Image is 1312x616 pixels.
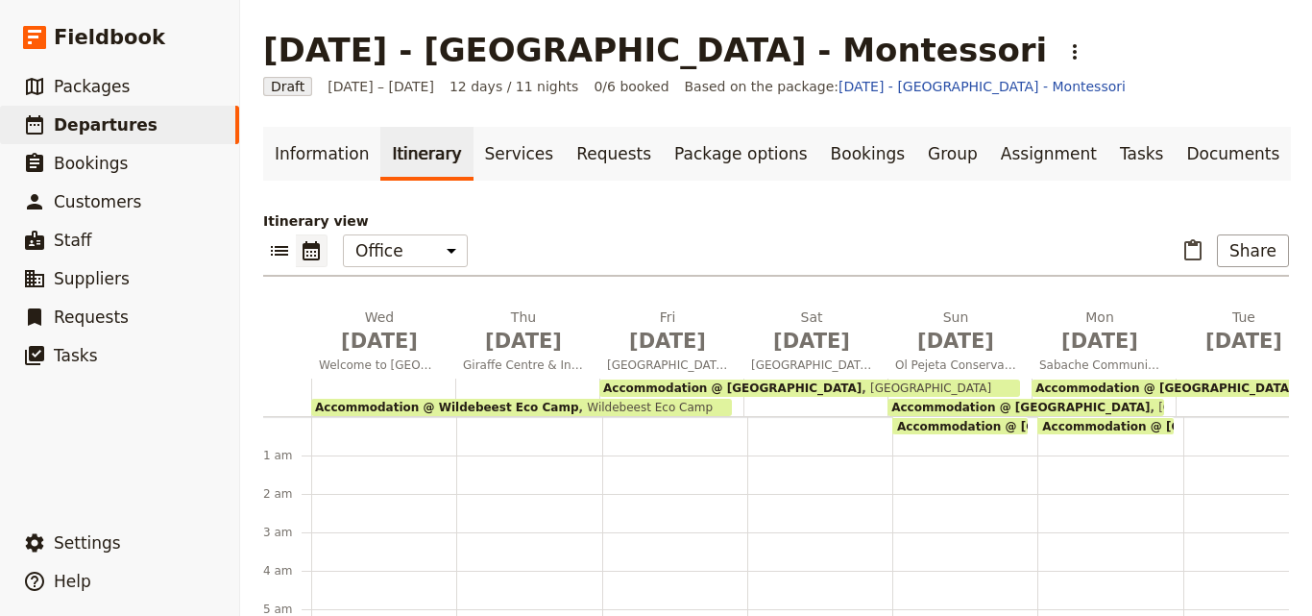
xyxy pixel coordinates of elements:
span: Sabache Community Camp [1032,357,1168,373]
button: List view [263,234,296,267]
span: Accommodation @ [GEOGRAPHIC_DATA] [1035,382,1294,395]
a: [DATE] - [GEOGRAPHIC_DATA] - Montessori [838,79,1126,94]
button: Mon [DATE]Sabache Community Camp [1032,308,1176,379]
div: Accommodation @ [GEOGRAPHIC_DATA] [1037,417,1174,435]
a: Documents [1175,127,1291,181]
span: Fieldbook [54,23,165,52]
span: [GEOGRAPHIC_DATA] - [GEOGRAPHIC_DATA] [599,357,736,373]
span: Help [54,572,91,591]
a: Group [916,127,989,181]
span: Suppliers [54,269,130,288]
div: Accommodation @ [GEOGRAPHIC_DATA][GEOGRAPHIC_DATA] [599,380,1020,397]
h2: Thu [463,308,584,356]
a: Package options [663,127,818,181]
span: [GEOGRAPHIC_DATA] [862,382,991,395]
span: [GEOGRAPHIC_DATA] [743,357,880,373]
span: Staff [54,231,92,250]
a: Bookings [819,127,916,181]
h1: [DATE] - [GEOGRAPHIC_DATA] - Montessori [263,31,1047,69]
button: Share [1217,234,1289,267]
span: 12 days / 11 nights [449,77,579,96]
div: 3 am [263,525,311,540]
span: [DATE] [319,327,440,356]
span: Tasks [54,346,98,365]
div: Accommodation @ [GEOGRAPHIC_DATA][GEOGRAPHIC_DATA] [887,399,1164,416]
span: Bookings [54,154,128,173]
span: [DATE] [1039,327,1160,356]
button: Calendar view [296,234,328,267]
button: Wed [DATE]Welcome to [GEOGRAPHIC_DATA] [311,308,455,379]
h2: Mon [1039,308,1160,356]
div: Accommodation @ Wildebeest Eco CampWildebeest Eco Camp [311,399,732,416]
a: Services [474,127,566,181]
h2: Tue [1183,308,1304,356]
div: 2 am [263,486,311,502]
div: 4 am [263,563,311,579]
a: Information [263,127,380,181]
span: Accommodation @ [GEOGRAPHIC_DATA] [603,382,862,395]
span: Accommodation @ Wildebeest Eco Camp [315,401,579,414]
span: Accommodation @ [GEOGRAPHIC_DATA] [891,401,1150,414]
p: Itinerary view [263,211,1289,231]
button: Sat [DATE][GEOGRAPHIC_DATA] [743,308,887,379]
span: [DATE] [607,327,728,356]
button: Paste itinerary item [1177,234,1209,267]
span: Giraffe Centre & Introduction to Montessori in [GEOGRAPHIC_DATA] [455,357,592,373]
a: Tasks [1108,127,1176,181]
span: Draft [263,77,312,96]
h2: Sat [751,308,872,356]
span: [DATE] [751,327,872,356]
span: 0/6 booked [594,77,668,96]
span: Wildebeest Eco Camp [579,401,714,414]
span: Accommodation @ [GEOGRAPHIC_DATA] [897,420,1164,432]
span: Based on the package: [685,77,1126,96]
span: Ol Pejeta Conservancy [887,357,1024,373]
span: Settings [54,533,121,553]
span: Departures [54,115,158,135]
h2: Fri [607,308,728,356]
span: [DATE] – [DATE] [328,77,434,96]
span: Welcome to [GEOGRAPHIC_DATA] [311,357,448,373]
div: 1 am [263,448,311,463]
span: [DATE] [1183,327,1304,356]
button: Fri [DATE][GEOGRAPHIC_DATA] - [GEOGRAPHIC_DATA] [599,308,743,379]
span: Requests [54,308,129,327]
div: Accommodation @ [GEOGRAPHIC_DATA]Sabache Camp [1032,380,1308,397]
span: [DATE] [895,327,1016,356]
a: Assignment [989,127,1108,181]
h2: Sun [895,308,1016,356]
button: Sun [DATE]Ol Pejeta Conservancy [887,308,1032,379]
button: Actions [1058,36,1091,68]
a: Itinerary [380,127,473,181]
div: Accommodation @ [GEOGRAPHIC_DATA] [892,417,1029,435]
span: Customers [54,192,141,211]
a: Requests [565,127,663,181]
span: Packages [54,77,130,96]
button: Thu [DATE]Giraffe Centre & Introduction to Montessori in [GEOGRAPHIC_DATA] [455,308,599,379]
span: [DATE] [463,327,584,356]
span: Accommodation @ [GEOGRAPHIC_DATA] [1042,420,1309,432]
h2: Wed [319,308,440,356]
